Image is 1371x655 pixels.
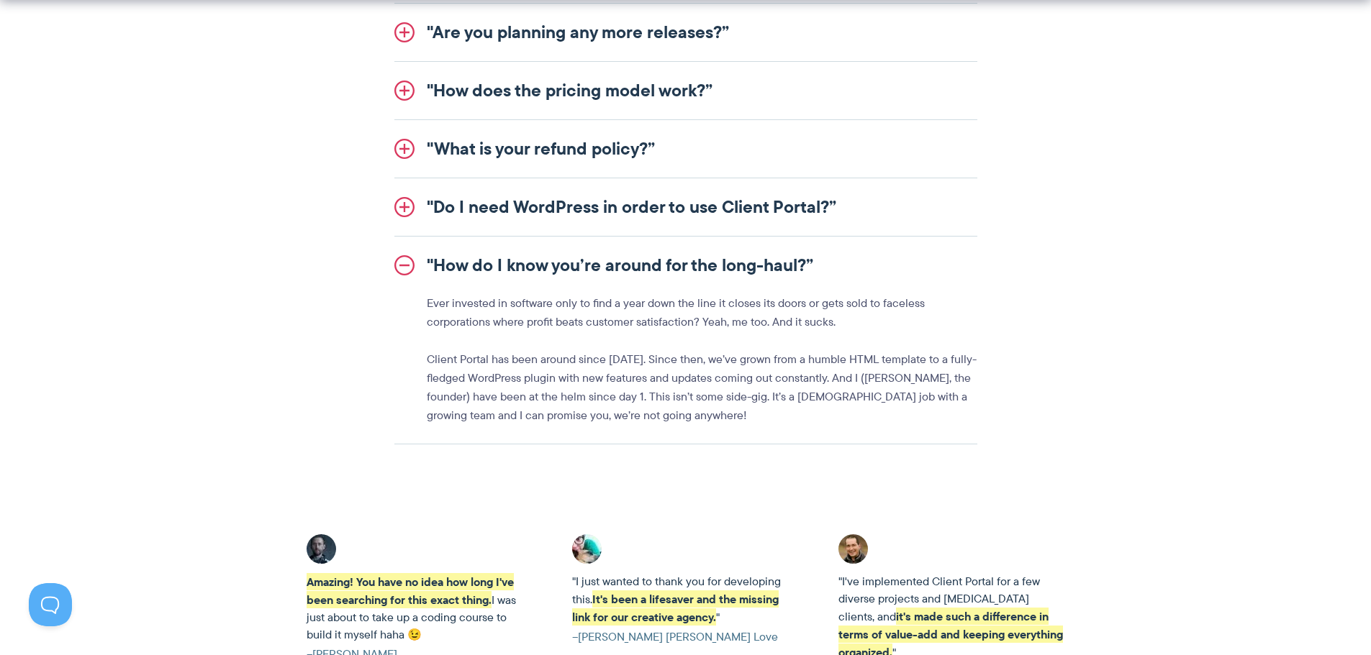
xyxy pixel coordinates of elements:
a: "Do I need WordPress in order to use Client Portal?” [394,178,977,236]
a: "How do I know you’re around for the long-haul?” [394,237,977,294]
p: "I just wanted to thank you for developing this. " [572,573,798,626]
a: "How does the pricing model work?” [394,62,977,119]
a: "What is your refund policy?” [394,120,977,178]
strong: Amazing! You have no idea how long I've been searching for this exact thing. [307,573,514,608]
strong: It's been a lifesaver and the missing link for our creative agency. [572,590,779,626]
p: Ever invested in software only to find a year down the line it closes its doors or gets sold to f... [427,294,977,331]
a: "Are you planning any more releases?” [394,4,977,61]
cite: –[PERSON_NAME] [PERSON_NAME] Love [572,628,798,646]
p: I was just about to take up a coding course to build it myself haha 😉 [307,573,533,643]
p: Client Portal has been around since [DATE]. Since then, we’ve grown from a humble HTML template t... [427,350,977,425]
iframe: Toggle Customer Support [29,583,72,626]
img: Client Portal testimonial - Adrian C [307,534,336,564]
